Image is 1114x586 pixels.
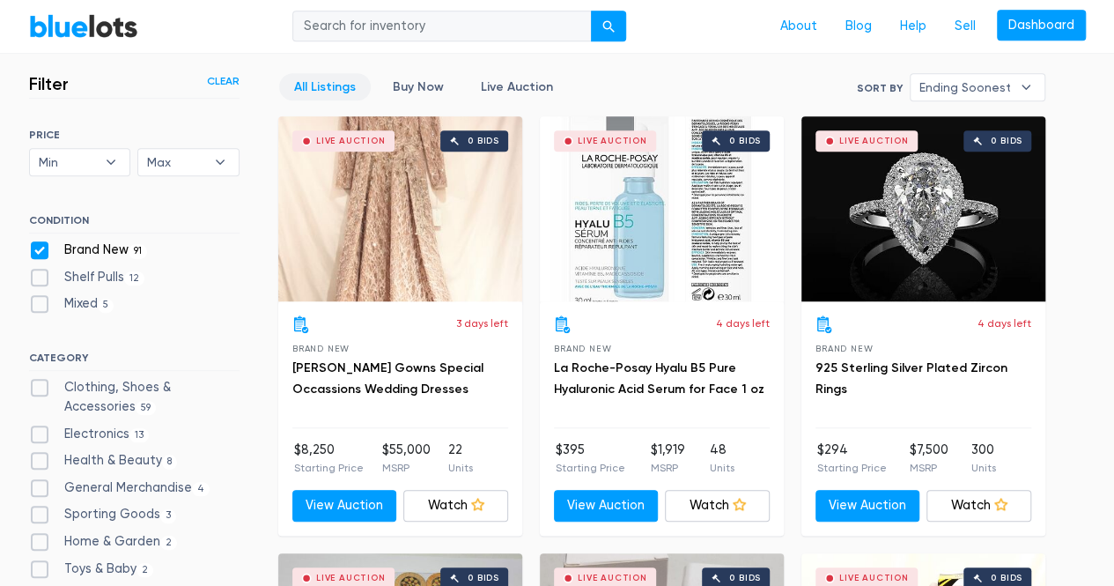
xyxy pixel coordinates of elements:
[468,574,499,582] div: 0 bids
[160,536,178,550] span: 2
[29,532,178,552] label: Home & Garden
[578,137,647,145] div: Live Auction
[554,490,659,522] a: View Auction
[136,401,157,415] span: 59
[39,149,97,175] span: Min
[466,73,568,100] a: Live Auction
[316,574,386,582] div: Live Auction
[294,460,364,476] p: Starting Price
[294,441,364,476] li: $8,250
[716,315,770,331] p: 4 days left
[886,10,941,43] a: Help
[710,441,734,476] li: 48
[124,271,145,286] span: 12
[926,490,1031,522] a: Watch
[29,451,178,471] label: Health & Beauty
[839,137,909,145] div: Live Auction
[554,344,611,353] span: Brand New
[815,344,873,353] span: Brand New
[978,315,1031,331] p: 4 days left
[456,315,508,331] p: 3 days left
[971,441,996,476] li: 300
[991,137,1022,145] div: 0 bids
[971,460,996,476] p: Units
[991,574,1022,582] div: 0 bids
[554,360,764,397] a: La Roche-Posay Hyalu B5 Pure Hyaluronic Acid Serum for Face 1 oz
[29,294,114,314] label: Mixed
[448,460,473,476] p: Units
[147,149,205,175] span: Max
[29,214,240,234] h6: CONDITION
[279,73,371,100] a: All Listings
[556,441,625,476] li: $395
[29,73,69,94] h3: Filter
[910,441,948,476] li: $7,500
[29,425,150,444] label: Electronics
[378,73,459,100] a: Buy Now
[710,460,734,476] p: Units
[729,137,761,145] div: 0 bids
[136,563,154,577] span: 2
[92,149,129,175] b: ▾
[556,460,625,476] p: Starting Price
[815,490,920,522] a: View Auction
[292,360,483,397] a: [PERSON_NAME] Gowns Special Occassions Wedding Dresses
[817,441,887,476] li: $294
[910,460,948,476] p: MSRP
[192,482,210,496] span: 4
[29,478,210,498] label: General Merchandise
[801,116,1045,301] a: Live Auction 0 bids
[29,505,177,524] label: Sporting Goods
[941,10,990,43] a: Sell
[29,352,240,371] h6: CATEGORY
[403,490,508,522] a: Watch
[292,11,592,42] input: Search for inventory
[650,441,684,476] li: $1,919
[448,441,473,476] li: 22
[817,460,887,476] p: Starting Price
[292,490,397,522] a: View Auction
[766,10,831,43] a: About
[857,80,903,96] label: Sort By
[129,244,148,258] span: 91
[278,116,522,301] a: Live Auction 0 bids
[29,129,240,141] h6: PRICE
[650,460,684,476] p: MSRP
[29,241,148,260] label: Brand New
[839,574,909,582] div: Live Auction
[381,460,430,476] p: MSRP
[29,378,240,416] label: Clothing, Shoes & Accessories
[160,509,177,523] span: 3
[202,149,239,175] b: ▾
[29,13,138,39] a: BlueLots
[381,441,430,476] li: $55,000
[815,360,1007,397] a: 925 Sterling Silver Plated Zircon Rings
[292,344,350,353] span: Brand New
[831,10,886,43] a: Blog
[540,116,784,301] a: Live Auction 0 bids
[919,74,1011,100] span: Ending Soonest
[729,574,761,582] div: 0 bids
[129,428,150,442] span: 13
[29,560,154,579] label: Toys & Baby
[207,73,240,89] a: Clear
[997,10,1086,41] a: Dashboard
[468,137,499,145] div: 0 bids
[98,299,114,313] span: 5
[1007,74,1044,100] b: ▾
[29,268,145,287] label: Shelf Pulls
[665,490,770,522] a: Watch
[162,455,178,469] span: 8
[316,137,386,145] div: Live Auction
[578,574,647,582] div: Live Auction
